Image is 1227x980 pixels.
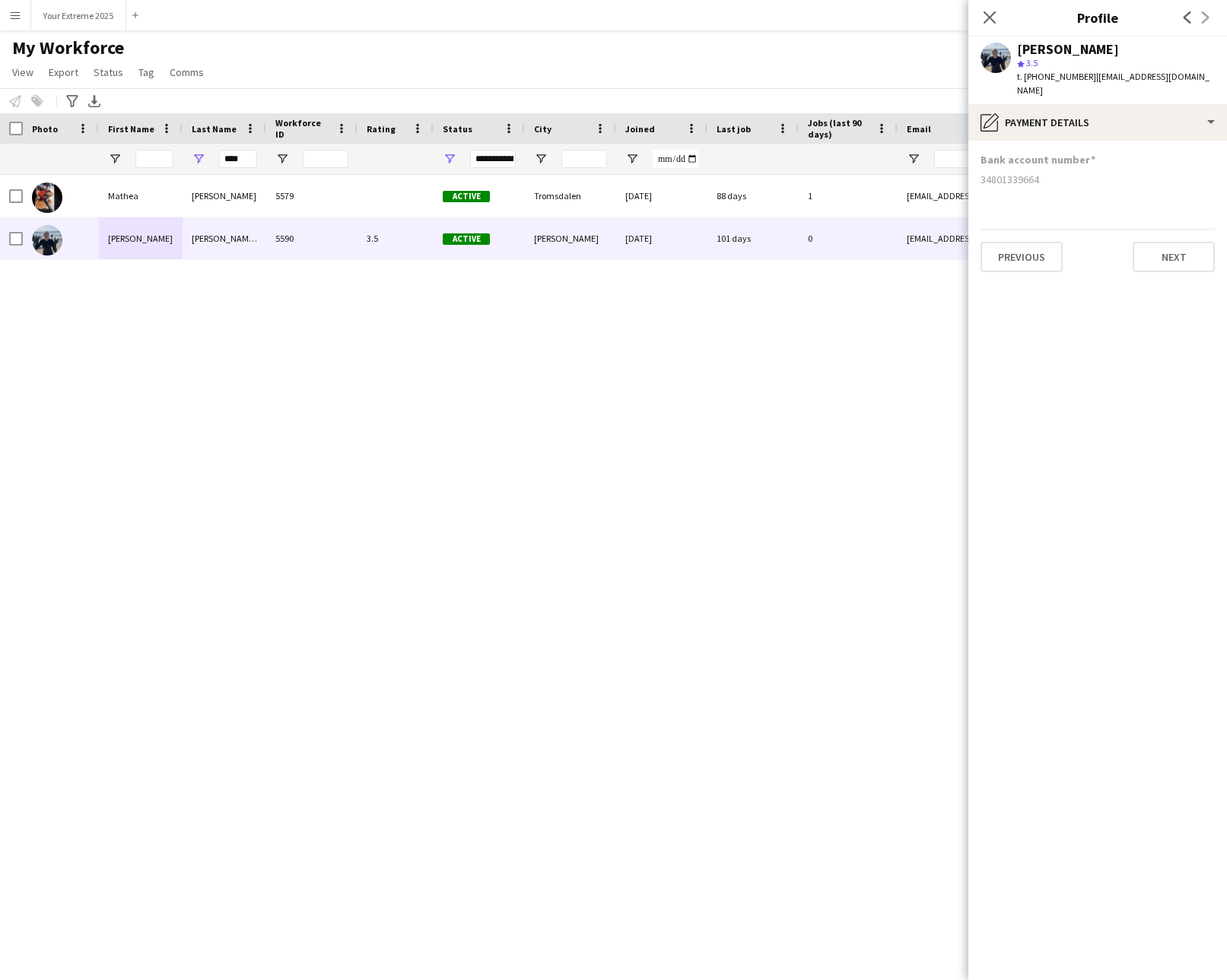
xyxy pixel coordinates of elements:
[31,1,126,30] button: Your Extreme 2025
[192,123,237,135] span: Last Name
[1017,43,1119,56] div: [PERSON_NAME]
[799,175,898,217] div: 1
[625,123,655,135] span: Joined
[1026,57,1038,68] span: 3.5
[94,65,123,79] span: Status
[6,62,40,82] a: View
[108,123,154,135] span: First Name
[108,152,122,166] button: Open Filter Menu
[443,152,456,166] button: Open Filter Menu
[275,117,330,140] span: Workforce ID
[934,150,1193,168] input: Email Filter Input
[32,225,62,255] img: Nora Brekke Bystøl
[87,62,129,82] a: Status
[1017,71,1210,96] span: | [EMAIL_ADDRESS][DOMAIN_NAME]
[561,150,607,168] input: City Filter Input
[99,217,183,259] div: [PERSON_NAME]
[367,123,396,135] span: Rating
[808,117,870,140] span: Jobs (last 90 days)
[132,62,161,82] a: Tag
[898,175,1202,217] div: [EMAIL_ADDRESS][DOMAIN_NAME]
[653,150,698,168] input: Joined Filter Input
[534,152,548,166] button: Open Filter Menu
[12,36,124,59] span: My Workforce
[63,92,81,110] app-action-btn: Advanced filters
[707,217,799,259] div: 101 days
[192,152,205,166] button: Open Filter Menu
[303,150,348,168] input: Workforce ID Filter Input
[968,8,1227,27] h3: Profile
[898,217,1202,259] div: [EMAIL_ADDRESS][DOMAIN_NAME]
[707,175,799,217] div: 88 days
[907,123,931,135] span: Email
[32,123,58,135] span: Photo
[266,175,358,217] div: 5579
[907,152,920,166] button: Open Filter Menu
[981,153,1095,167] h3: Bank account number
[799,217,898,259] div: 0
[164,62,210,82] a: Comms
[981,242,1063,272] button: Previous
[43,62,84,82] a: Export
[219,150,257,168] input: Last Name Filter Input
[525,217,616,259] div: [PERSON_NAME]
[534,123,552,135] span: City
[1017,71,1096,82] span: t. [PHONE_NUMBER]
[616,175,707,217] div: [DATE]
[616,217,707,259] div: [DATE]
[968,104,1227,141] div: Payment details
[183,217,266,259] div: [PERSON_NAME] [PERSON_NAME]
[358,217,434,259] div: 3.5
[625,152,639,166] button: Open Filter Menu
[525,175,616,217] div: Tromsdalen
[443,233,490,245] span: Active
[99,175,183,217] div: Mathea
[266,217,358,259] div: 5590
[138,65,154,79] span: Tag
[443,191,490,202] span: Active
[32,182,62,213] img: Mathea Leknes-bystedt
[443,123,472,135] span: Status
[183,175,266,217] div: [PERSON_NAME]
[49,65,78,79] span: Export
[717,123,751,135] span: Last job
[275,152,289,166] button: Open Filter Menu
[170,65,204,79] span: Comms
[12,65,33,79] span: View
[135,150,173,168] input: First Name Filter Input
[1133,242,1215,272] button: Next
[981,173,1215,186] div: 34801339664
[85,92,103,110] app-action-btn: Export XLSX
